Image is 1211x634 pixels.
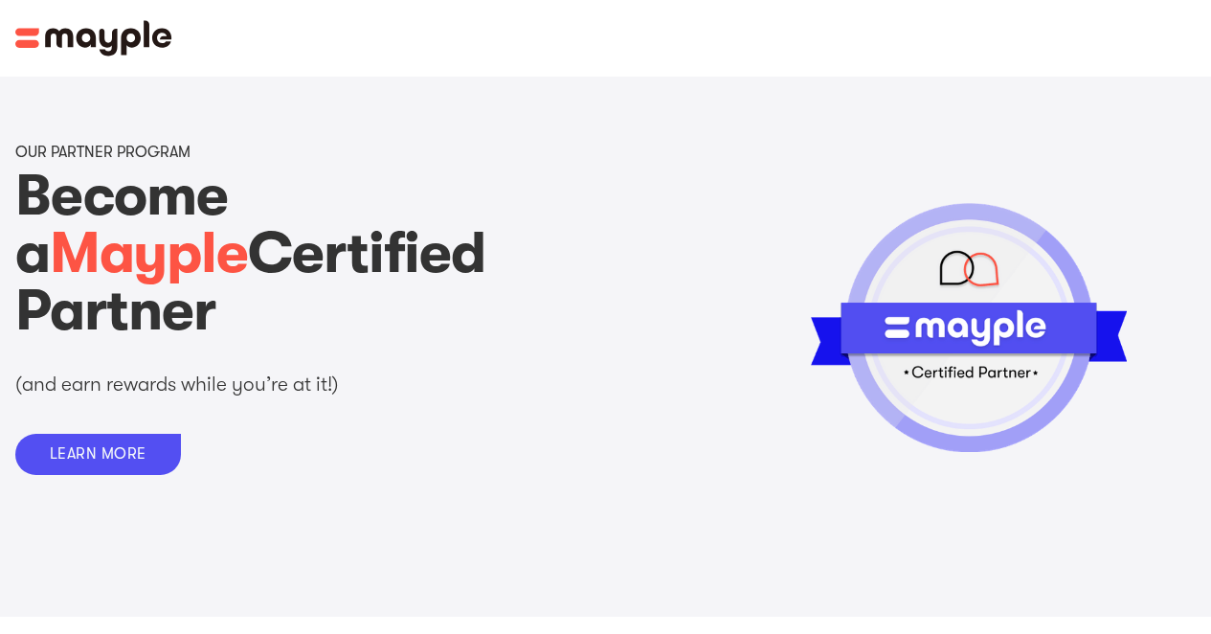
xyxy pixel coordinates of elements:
[15,20,172,57] img: Mayple logo
[15,371,513,398] p: (and earn rewards while you’re at it!)
[15,144,191,162] p: OUR PARTNER PROGRAM
[50,220,248,286] span: Mayple
[50,445,146,464] div: LEARN MORE
[15,434,181,475] a: LEARN MORE
[15,168,696,340] h1: Become a Certified Partner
